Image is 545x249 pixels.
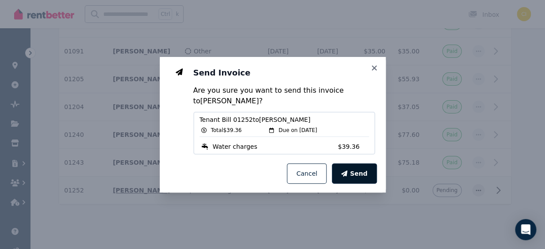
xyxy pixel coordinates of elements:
[199,115,369,124] span: Tenant Bill 01252 to [PERSON_NAME]
[211,127,242,134] span: Total $39.36
[338,142,369,151] span: $39.36
[193,85,375,106] p: Are you sure you want to send this invoice to [PERSON_NAME] ?
[213,142,257,151] span: Water charges
[350,169,368,178] span: Send
[278,127,317,134] span: Due on [DATE]
[332,163,377,184] button: Send
[193,68,375,78] h3: Send Invoice
[287,163,326,184] button: Cancel
[515,219,536,240] div: Open Intercom Messenger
